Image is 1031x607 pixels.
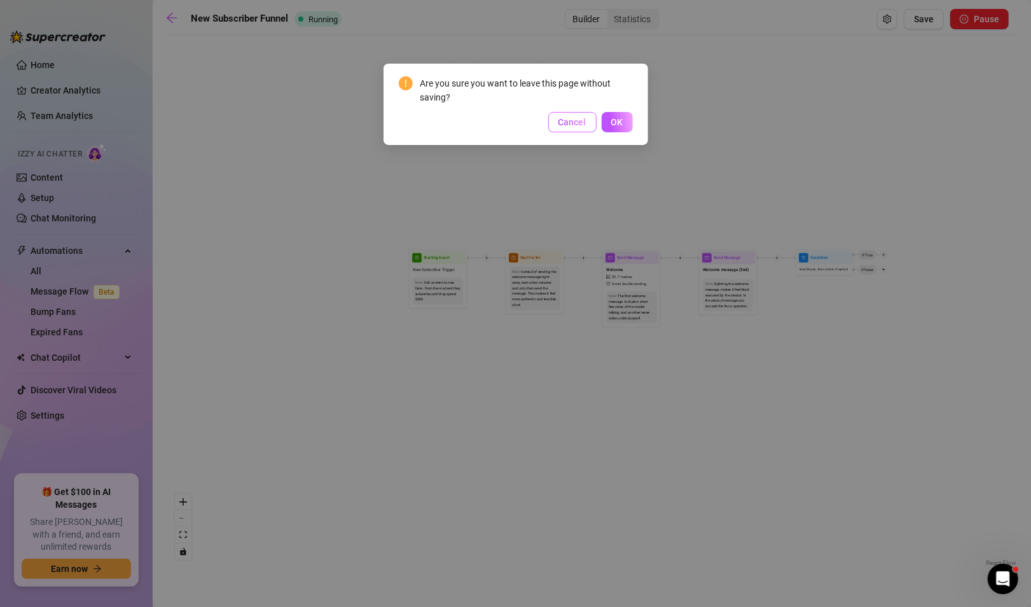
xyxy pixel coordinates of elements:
[602,112,633,132] button: OK
[420,76,633,104] div: Are you sure you want to leave this page without saving?
[548,112,597,132] button: Cancel
[399,76,413,90] span: exclamation-circle
[558,117,586,127] span: Cancel
[988,564,1018,594] iframe: Intercom live chat
[611,117,623,127] span: OK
